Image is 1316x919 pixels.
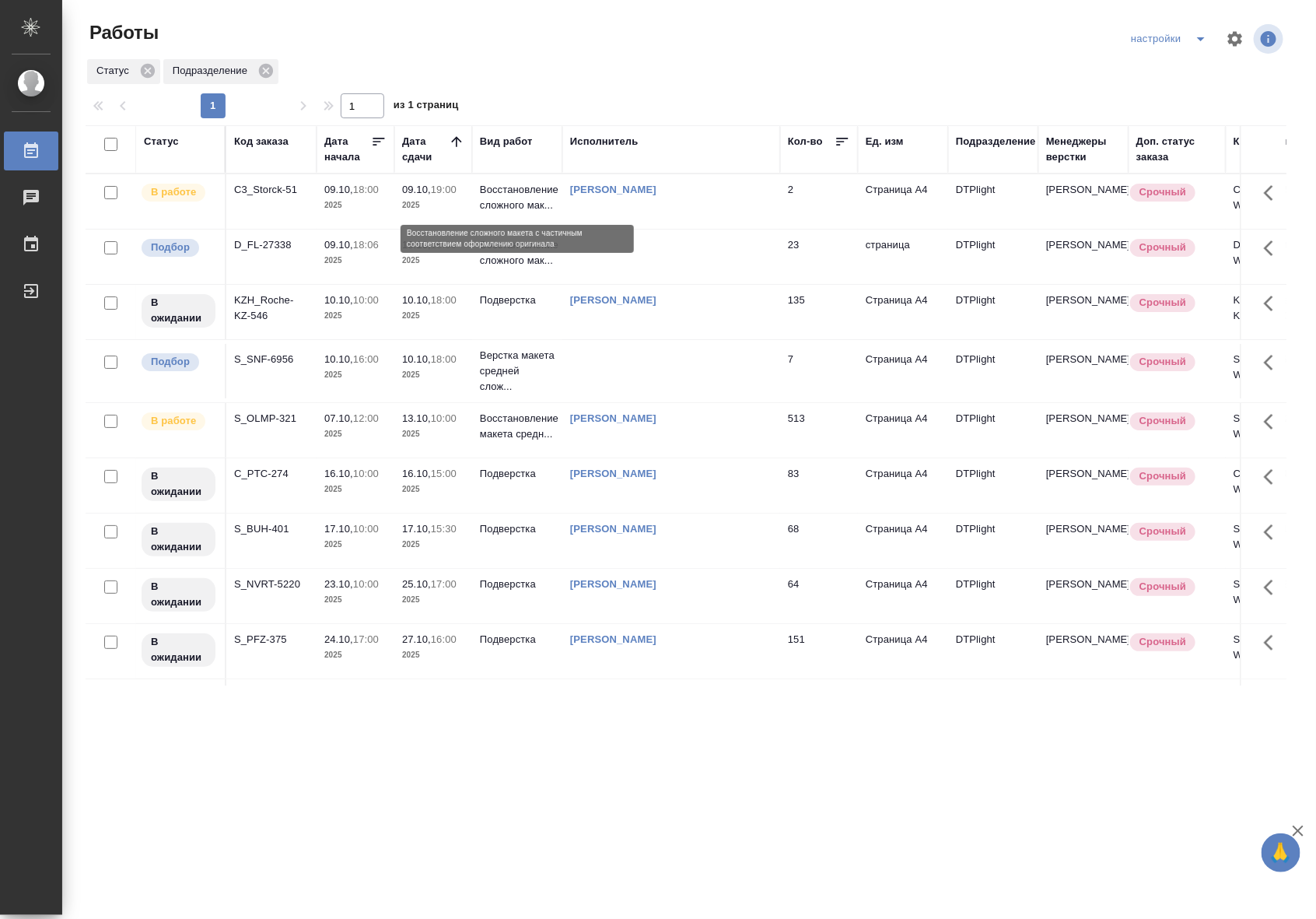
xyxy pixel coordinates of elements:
p: Подразделение [173,63,253,79]
p: 2025 [324,308,387,324]
p: В ожидании [151,468,206,500]
td: S_BUH-401-WK-008 [1226,514,1316,568]
td: Страница А4 [858,458,948,513]
p: 15:00 [431,468,457,479]
p: Срочный [1139,240,1186,255]
p: 2025 [324,198,387,213]
p: В работе [151,184,196,200]
p: [PERSON_NAME] [1046,182,1121,198]
a: [PERSON_NAME] [570,294,656,306]
p: 10.10, [402,294,431,306]
td: 64 [780,569,858,623]
p: 17.10, [402,523,431,535]
p: [PERSON_NAME] [1046,237,1121,253]
td: Страница А4 [858,569,948,623]
p: 09.10, [402,184,431,195]
td: DTPlight [948,624,1038,679]
p: Срочный [1139,524,1186,539]
td: S_OLMP-321-WK-011 [1226,403,1316,458]
p: 16:00 [353,353,379,365]
div: Менеджеры верстки [1046,134,1121,165]
div: C_PTC-274 [234,466,309,482]
p: 16.10, [402,468,431,479]
p: 10:00 [353,523,379,535]
p: 2025 [324,253,387,268]
p: Подверстка [480,521,555,537]
p: 2025 [402,426,464,442]
p: Подверстка [480,293,555,308]
p: 10.10, [402,239,431,251]
p: 18:00 [353,184,379,195]
p: 10.10, [324,294,353,306]
p: 19:00 [431,184,457,195]
div: Код работы [1234,134,1293,149]
p: 18:06 [353,239,379,251]
td: DTPlight [948,514,1038,568]
div: Статус [87,59,160,84]
p: Срочный [1139,413,1186,429]
div: split button [1127,26,1216,51]
div: Дата начала [324,134,371,165]
td: Страница А4 [858,624,948,679]
p: Подверстка [480,466,555,482]
button: Здесь прячутся важные кнопки [1255,624,1292,661]
p: 10.10, [324,353,353,365]
td: KZH_Roche-KZ-546-WK-011 [1226,285,1316,339]
p: Подбор [151,354,190,370]
p: 2025 [402,253,464,268]
div: S_OLMP-321 [234,411,309,426]
p: 2025 [324,647,387,663]
p: 2025 [402,482,464,497]
div: Исполнитель назначен, приступать к работе пока рано [140,466,217,503]
button: Здесь прячутся важные кнопки [1255,403,1292,440]
span: Настроить таблицу [1216,20,1254,58]
p: [PERSON_NAME] [1046,577,1121,592]
td: S_PFZ-375-WK-007 [1226,624,1316,679]
a: [PERSON_NAME] [570,633,656,645]
p: Подбор [151,240,190,255]
td: 83 [780,458,858,513]
p: 24.10, [324,633,353,645]
p: 10:00 [353,578,379,590]
p: 2025 [402,537,464,552]
div: Код заказа [234,134,289,149]
p: [PERSON_NAME] [1046,632,1121,647]
p: Подверстка [480,577,555,592]
button: Здесь прячутся важные кнопки [1255,230,1292,267]
td: 7 [780,344,858,398]
td: DTPlight [948,569,1038,623]
p: 2025 [324,426,387,442]
div: Дата сдачи [402,134,449,165]
td: DTPlight [948,344,1038,398]
p: 2025 [324,537,387,552]
div: S_PFZ-375 [234,632,309,647]
p: [PERSON_NAME] [1046,293,1121,308]
p: [PERSON_NAME] [1046,352,1121,367]
td: DTPlight [948,403,1038,458]
a: [PERSON_NAME] [570,578,656,590]
div: KZH_Roche-KZ-546 [234,293,309,324]
p: 2025 [402,367,464,383]
td: 513 [780,403,858,458]
td: Страница А4 [858,514,948,568]
a: [PERSON_NAME] [570,412,656,424]
div: Кол-во [788,134,823,149]
p: 18:00 [431,294,457,306]
div: S_BUH-401 [234,521,309,537]
p: 10.10, [402,353,431,365]
p: 13.10, [402,412,431,424]
div: Подразделение [163,59,278,84]
a: [PERSON_NAME] [570,523,656,535]
p: Срочный [1139,634,1186,650]
p: 2025 [402,647,464,663]
td: S_SMNS-ZDR-54-WK-024 [1226,679,1316,734]
div: Исполнитель назначен, приступать к работе пока рано [140,577,217,613]
p: Восстановление сложного мак... [480,237,555,268]
span: Работы [86,20,159,45]
p: В ожидании [151,524,206,555]
p: 2025 [324,367,387,383]
p: 07.10, [324,412,353,424]
td: 135 [780,285,858,339]
p: 16.10, [324,468,353,479]
span: 🙏 [1268,837,1294,869]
